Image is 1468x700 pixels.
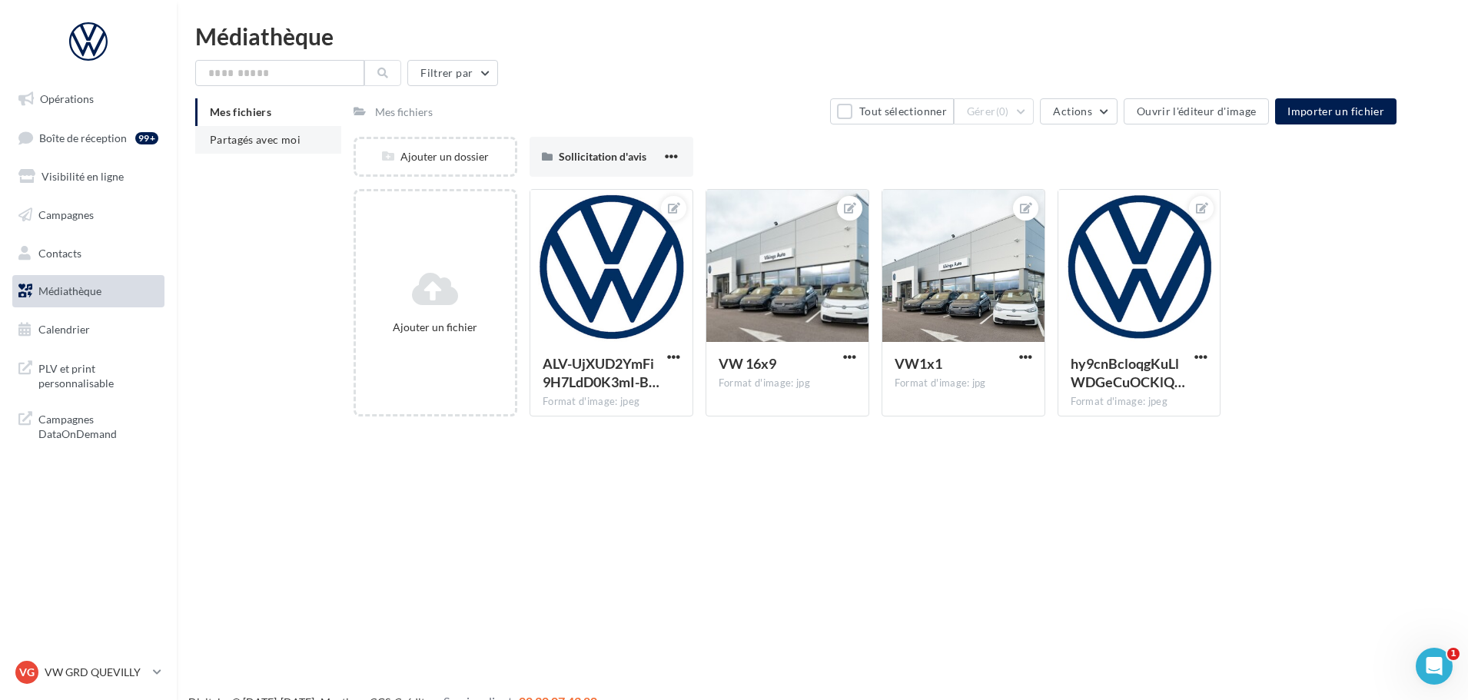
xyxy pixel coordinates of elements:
[12,658,164,687] a: VG VW GRD QUEVILLY
[1447,648,1460,660] span: 1
[1053,105,1091,118] span: Actions
[996,105,1009,118] span: (0)
[1071,355,1185,390] span: hy9cnBcloqgKuLlWDGeCuOCKlQRaQABK3jX_GSjF7mvd97YPc8ogNhvfIgAUFIkJp5IWl2fj9t-X_jq7LA=s0
[362,320,509,335] div: Ajouter un fichier
[39,131,127,144] span: Boîte de réception
[9,275,168,307] a: Médiathèque
[356,149,515,164] div: Ajouter un dossier
[9,352,168,397] a: PLV et print personnalisable
[40,92,94,105] span: Opérations
[719,355,776,372] span: VW 16x9
[135,132,158,144] div: 99+
[38,208,94,221] span: Campagnes
[195,25,1450,48] div: Médiathèque
[719,377,856,390] div: Format d'image: jpg
[954,98,1035,124] button: Gérer(0)
[45,665,147,680] p: VW GRD QUEVILLY
[830,98,953,124] button: Tout sélectionner
[9,199,168,231] a: Campagnes
[210,105,271,118] span: Mes fichiers
[9,121,168,154] a: Boîte de réception99+
[38,409,158,442] span: Campagnes DataOnDemand
[42,170,124,183] span: Visibilité en ligne
[1071,395,1208,409] div: Format d'image: jpeg
[38,284,101,297] span: Médiathèque
[9,83,168,115] a: Opérations
[1287,105,1384,118] span: Importer un fichier
[19,665,35,680] span: VG
[1124,98,1269,124] button: Ouvrir l'éditeur d'image
[1040,98,1117,124] button: Actions
[210,133,301,146] span: Partagés avec moi
[1416,648,1453,685] iframe: Intercom live chat
[559,150,646,163] span: Sollicitation d'avis
[38,323,90,336] span: Calendrier
[895,377,1032,390] div: Format d'image: jpg
[543,395,680,409] div: Format d'image: jpeg
[9,161,168,193] a: Visibilité en ligne
[895,355,942,372] span: VW1x1
[9,403,168,448] a: Campagnes DataOnDemand
[9,314,168,346] a: Calendrier
[9,237,168,270] a: Contacts
[38,358,158,391] span: PLV et print personnalisable
[375,105,433,120] div: Mes fichiers
[38,246,81,259] span: Contacts
[407,60,498,86] button: Filtrer par
[1275,98,1397,124] button: Importer un fichier
[543,355,659,390] span: ALV-UjXUD2YmFi9H7LdD0K3mI-BVHzjMc1K5wTKc_Tns1D1ib1E02_rP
